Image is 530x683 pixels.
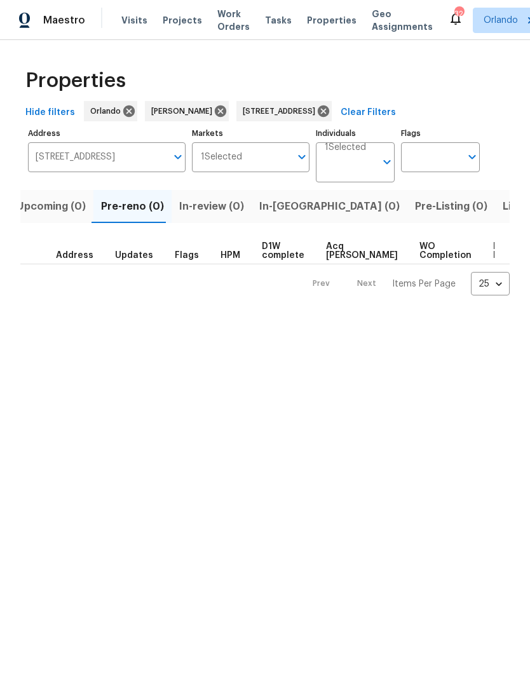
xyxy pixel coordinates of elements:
[301,272,510,295] nav: Pagination Navigation
[484,14,518,27] span: Orlando
[243,105,320,118] span: [STREET_ADDRESS]
[121,14,147,27] span: Visits
[20,101,80,125] button: Hide filters
[392,278,456,290] p: Items Per Page
[493,242,518,260] span: Line Items
[43,14,85,27] span: Maestro
[316,130,395,137] label: Individuals
[179,198,244,215] span: In-review (0)
[419,242,472,260] span: WO Completion
[217,8,250,33] span: Work Orders
[221,251,240,260] span: HPM
[378,153,396,171] button: Open
[454,8,463,20] div: 32
[259,198,400,215] span: In-[GEOGRAPHIC_DATA] (0)
[236,101,332,121] div: [STREET_ADDRESS]
[336,101,401,125] button: Clear Filters
[145,101,229,121] div: [PERSON_NAME]
[175,251,199,260] span: Flags
[56,251,93,260] span: Address
[192,130,310,137] label: Markets
[90,105,126,118] span: Orlando
[341,105,396,121] span: Clear Filters
[17,198,86,215] span: Upcoming (0)
[28,130,186,137] label: Address
[326,242,398,260] span: Acq [PERSON_NAME]
[265,16,292,25] span: Tasks
[163,14,202,27] span: Projects
[307,14,357,27] span: Properties
[325,142,366,153] span: 1 Selected
[84,101,137,121] div: Orlando
[293,148,311,166] button: Open
[415,198,487,215] span: Pre-Listing (0)
[115,251,153,260] span: Updates
[262,242,304,260] span: D1W complete
[201,152,242,163] span: 1 Selected
[101,198,164,215] span: Pre-reno (0)
[471,267,510,301] div: 25
[401,130,480,137] label: Flags
[151,105,217,118] span: [PERSON_NAME]
[25,105,75,121] span: Hide filters
[169,148,187,166] button: Open
[372,8,433,33] span: Geo Assignments
[463,148,481,166] button: Open
[25,74,126,87] span: Properties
